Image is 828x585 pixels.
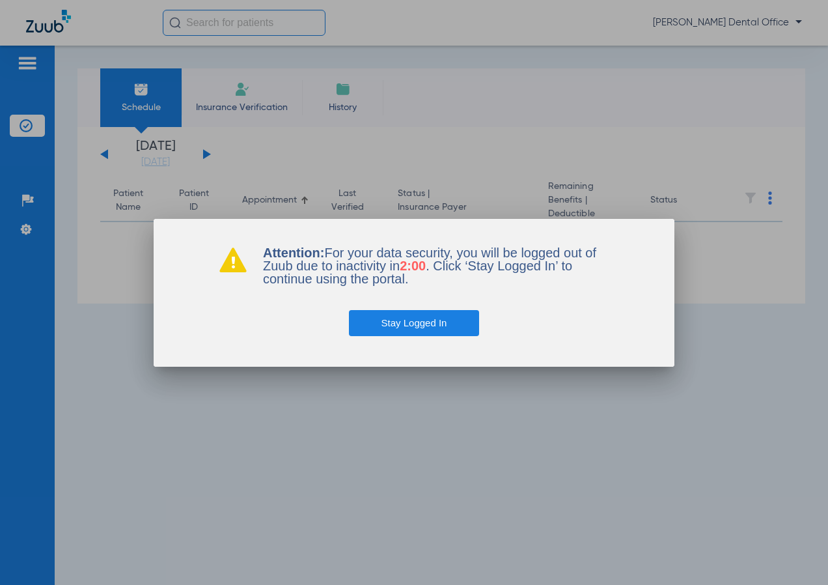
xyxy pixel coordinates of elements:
[219,246,247,272] img: warning
[400,259,426,273] span: 2:00
[263,246,324,260] b: Attention:
[263,246,609,285] p: For your data security, you will be logged out of Zuub due to inactivity in . Click ‘Stay Logged ...
[763,522,828,585] iframe: Chat Widget
[349,310,480,336] button: Stay Logged In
